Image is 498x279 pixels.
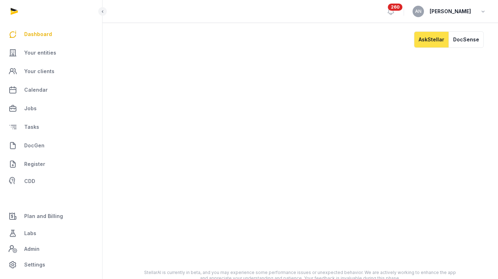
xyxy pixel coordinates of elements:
[24,260,45,269] span: Settings
[6,242,96,256] a: Admin
[24,49,56,57] span: Your entities
[6,225,96,242] a: Labs
[6,208,96,225] a: Plan and Billing
[388,4,403,11] span: 260
[6,81,96,98] a: Calendar
[6,174,96,188] a: CDD
[24,160,45,168] span: Register
[24,177,35,186] span: CDD
[6,26,96,43] a: Dashboard
[415,9,421,14] span: AN
[414,31,449,48] button: AskStellar
[24,212,63,220] span: Plan and Billing
[24,67,54,76] span: Your clients
[6,100,96,117] a: Jobs
[24,86,48,94] span: Calendar
[24,123,39,131] span: Tasks
[430,7,471,16] span: [PERSON_NAME]
[6,156,96,173] a: Register
[24,141,44,150] span: DocGen
[24,229,36,238] span: Labs
[24,245,40,253] span: Admin
[24,30,52,39] span: Dashboard
[449,31,484,48] button: DocSense
[413,6,424,17] button: AN
[6,256,96,273] a: Settings
[24,104,37,113] span: Jobs
[6,44,96,61] a: Your entities
[6,118,96,136] a: Tasks
[6,137,96,154] a: DocGen
[6,63,96,80] a: Your clients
